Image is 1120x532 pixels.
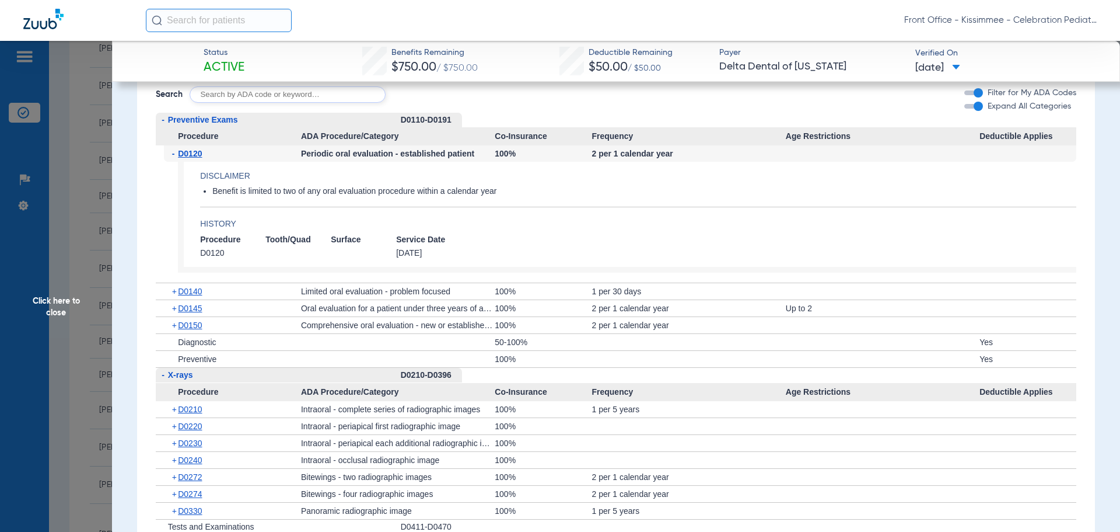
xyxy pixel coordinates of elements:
[200,234,265,245] span: Procedure
[786,383,979,402] span: Age Restrictions
[301,469,495,485] div: Bitewings - two radiographic images
[301,486,495,502] div: Bitewings - four radiographic images
[172,452,178,468] span: +
[172,418,178,434] span: +
[495,334,591,350] div: 50-100%
[301,418,495,434] div: Intraoral - periapical first radiographic image
[904,15,1097,26] span: Front Office - Kissimmee - Celebration Pediatric Dentistry
[495,351,591,367] div: 100%
[396,234,461,245] span: Service Date
[301,452,495,468] div: Intraoral - occlusal radiographic image
[23,9,64,29] img: Zuub Logo
[178,149,202,158] span: D0120
[401,113,462,127] div: D0110-D0191
[591,283,785,300] div: 1 per 30 days
[178,287,202,296] span: D0140
[301,383,495,402] span: ADA Procedure/Category
[495,145,591,162] div: 100%
[495,486,591,502] div: 100%
[1062,476,1120,532] iframe: Chat Widget
[200,218,1076,230] h4: History
[178,472,202,482] span: D0272
[591,127,785,146] span: Frequency
[495,300,591,317] div: 100%
[495,401,591,418] div: 100%
[156,89,183,100] span: Search
[178,338,216,347] span: Diagnostic
[162,115,164,124] span: -
[495,435,591,451] div: 100%
[591,145,785,162] div: 2 per 1 calendar year
[915,47,1101,60] span: Verified On
[495,418,591,434] div: 100%
[200,170,1076,182] h4: Disclaimer
[178,405,202,414] span: D0210
[988,102,1071,110] span: Expand All Categories
[204,47,244,59] span: Status
[495,127,591,146] span: Co-Insurance
[495,317,591,333] div: 100%
[172,503,178,519] span: +
[178,506,202,516] span: D0330
[168,115,238,124] span: Preventive Exams
[719,47,905,59] span: Payer
[391,61,436,74] span: $750.00
[178,354,216,364] span: Preventive
[265,234,331,245] span: Tooth/Quad
[591,317,785,333] div: 2 per 1 calendar year
[301,435,495,451] div: Intraoral - periapical each additional radiographic image
[172,401,178,418] span: +
[396,248,461,259] span: [DATE]
[178,439,202,448] span: D0230
[162,370,164,380] span: -
[168,522,254,531] span: Tests and Examinations
[301,317,495,333] div: Comprehensive oral evaluation - new or established patient
[495,283,591,300] div: 100%
[172,435,178,451] span: +
[979,383,1076,402] span: Deductible Applies
[591,383,785,402] span: Frequency
[156,127,301,146] span: Procedure
[495,469,591,485] div: 100%
[172,486,178,502] span: +
[172,283,178,300] span: +
[915,61,960,75] span: [DATE]
[786,127,979,146] span: Age Restrictions
[301,401,495,418] div: Intraoral - complete series of radiographic images
[212,186,1076,197] li: Benefit is limited to two of any oral evaluation procedure within a calendar year
[391,47,478,59] span: Benefits Remaining
[178,321,202,330] span: D0150
[172,317,178,333] span: +
[301,127,495,146] span: ADA Procedure/Category
[591,401,785,418] div: 1 per 5 years
[301,503,495,519] div: Panoramic radiographic image
[401,368,462,383] div: D0210-D0396
[301,145,495,162] div: Periodic oral evaluation - established patient
[172,300,178,317] span: +
[200,248,265,259] span: D0120
[495,452,591,468] div: 100%
[589,61,628,74] span: $50.00
[979,351,1076,367] div: Yes
[190,86,386,103] input: Search by ADA code or keyword…
[172,145,178,162] span: -
[628,64,661,72] span: / $50.00
[591,469,785,485] div: 2 per 1 calendar year
[178,422,202,431] span: D0220
[204,60,244,76] span: Active
[436,64,478,73] span: / $750.00
[146,9,292,32] input: Search for patients
[178,455,202,465] span: D0240
[979,334,1076,350] div: Yes
[178,304,202,313] span: D0145
[168,370,193,380] span: X-rays
[589,47,673,59] span: Deductible Remaining
[591,300,785,317] div: 2 per 1 calendar year
[331,234,396,245] span: Surface
[156,383,301,402] span: Procedure
[786,300,979,317] div: Up to 2
[985,87,1076,99] label: Filter for My ADA Codes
